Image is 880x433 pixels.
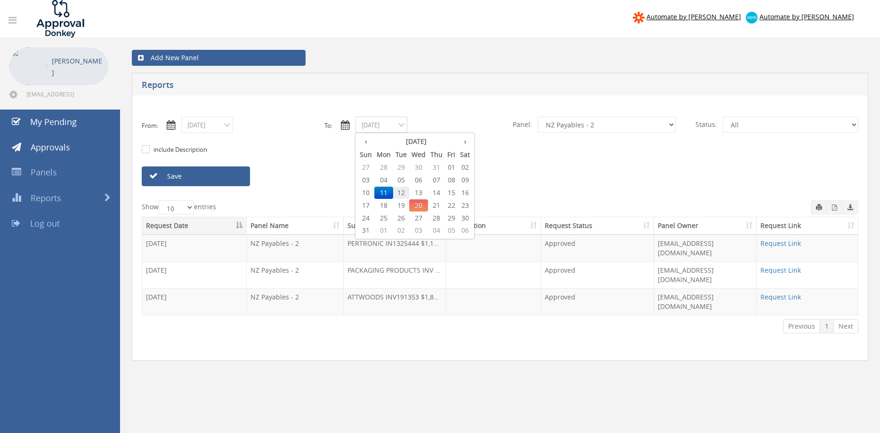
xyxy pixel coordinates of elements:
span: 31 [357,224,374,236]
span: 29 [393,161,409,173]
span: Panel: [507,117,538,133]
th: Request Link: activate to sort column ascending [757,217,858,235]
span: [EMAIL_ADDRESS][DOMAIN_NAME] [26,90,106,98]
h5: Reports [142,80,645,92]
span: Panels [31,166,57,178]
span: 11 [374,187,393,199]
td: [DATE] [142,288,247,315]
td: Approved [541,288,654,315]
span: Log out [30,218,60,229]
span: 03 [409,224,428,236]
img: xero-logo.png [746,12,758,24]
td: Approved [541,235,654,261]
span: 09 [458,174,472,186]
a: Request Link [760,239,801,248]
a: Save [142,166,250,186]
span: 03 [357,174,374,186]
span: 20 [409,199,428,212]
td: PERTRONIC IN1325444 $1,111.85 [344,235,446,261]
td: NZ Payables - 2 [247,288,344,315]
th: › [458,135,472,148]
span: 21 [428,199,445,212]
a: Next [833,319,858,333]
span: 15 [445,187,458,199]
span: 25 [374,212,393,224]
span: 29 [445,212,458,224]
td: Approved [541,261,654,288]
span: 27 [357,161,374,173]
th: Mon [374,148,393,161]
th: ‹ [357,135,374,148]
th: Wed [409,148,428,161]
span: 27 [409,212,428,224]
th: [DATE] [374,135,458,148]
label: Show entries [142,200,216,214]
span: 24 [357,212,374,224]
th: Request Date: activate to sort column descending [142,217,247,235]
span: 02 [393,224,409,236]
th: Sat [458,148,472,161]
th: Fri [445,148,458,161]
label: include Description [151,145,207,155]
span: Approvals [31,142,70,153]
span: 04 [374,174,393,186]
td: PACKAGING PRODUCTS INV 435691-01 $423.76 [344,261,446,288]
span: 08 [445,174,458,186]
td: NZ Payables - 2 [247,235,344,261]
span: Automate by [PERSON_NAME] [646,12,741,21]
td: [DATE] [142,235,247,261]
span: 01 [374,224,393,236]
span: 31 [428,161,445,173]
td: [EMAIL_ADDRESS][DOMAIN_NAME] [654,288,757,315]
label: To: [324,121,332,130]
span: 13 [409,187,428,199]
label: From: [142,121,158,130]
span: 02 [458,161,472,173]
span: 18 [374,199,393,212]
span: Automate by [PERSON_NAME] [759,12,854,21]
span: 01 [445,161,458,173]
img: zapier-logomark.png [633,12,645,24]
span: 05 [393,174,409,186]
td: [EMAIL_ADDRESS][DOMAIN_NAME] [654,235,757,261]
span: 14 [428,187,445,199]
span: 26 [393,212,409,224]
td: ATTWOODS INV191353 $1,876.46 [344,288,446,315]
th: Panel Name: activate to sort column ascending [247,217,344,235]
td: [DATE] [142,261,247,288]
span: 04 [428,224,445,236]
td: NZ Payables - 2 [247,261,344,288]
span: 30 [458,212,472,224]
span: 16 [458,187,472,199]
span: 30 [409,161,428,173]
span: 17 [357,199,374,212]
th: Thu [428,148,445,161]
a: Add New Panel [132,50,306,66]
th: Description: activate to sort column ascending [446,217,541,235]
td: [EMAIL_ADDRESS][DOMAIN_NAME] [654,261,757,288]
span: 05 [445,224,458,236]
span: 19 [393,199,409,212]
a: Request Link [760,292,801,301]
span: 06 [458,224,472,236]
th: Subject: activate to sort column ascending [344,217,446,235]
span: My Pending [30,116,77,127]
a: 1 [820,319,834,333]
th: Request Status: activate to sort column ascending [541,217,654,235]
span: Reports [31,192,61,204]
a: Request Link [760,266,801,275]
th: Panel Owner: activate to sort column ascending [654,217,757,235]
span: 06 [409,174,428,186]
span: 12 [393,187,409,199]
span: 28 [428,212,445,224]
th: Tue [393,148,409,161]
span: 28 [374,161,393,173]
span: Status: [690,117,723,133]
span: 07 [428,174,445,186]
span: 22 [445,199,458,212]
th: Sun [357,148,374,161]
span: 23 [458,199,472,212]
select: Showentries [159,200,194,214]
p: [PERSON_NAME] [52,55,104,79]
a: Previous [783,319,820,333]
